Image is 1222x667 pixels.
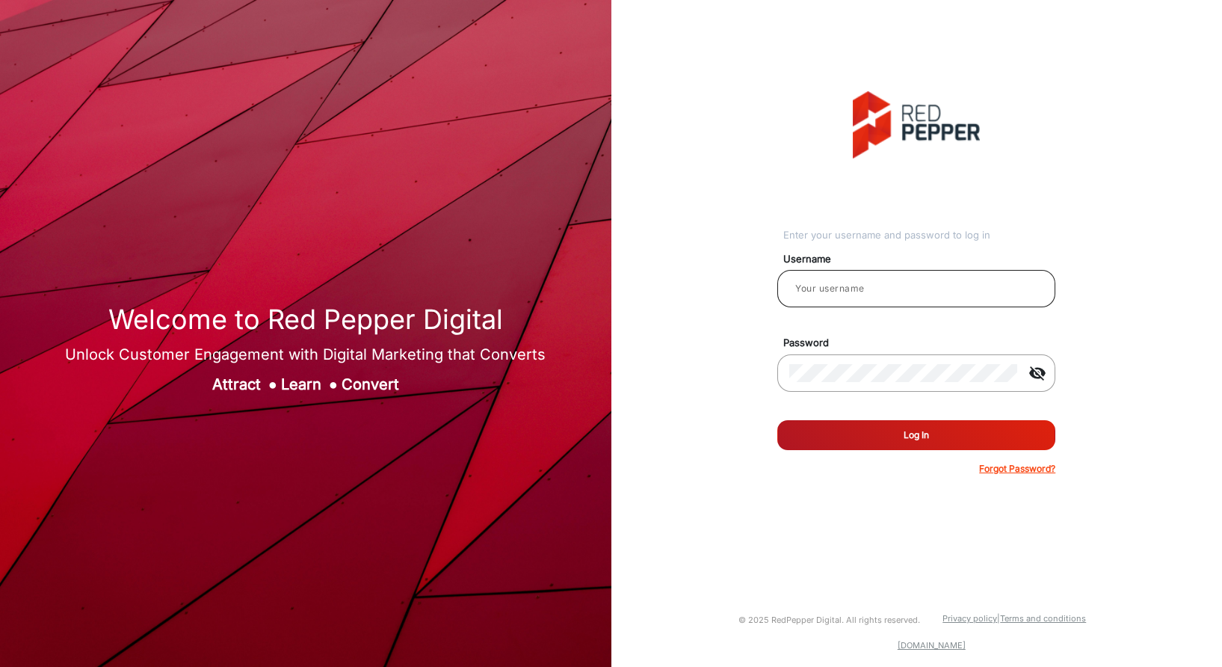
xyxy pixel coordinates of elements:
mat-label: Password [772,336,1073,351]
a: [DOMAIN_NAME] [898,640,966,651]
a: | [997,613,1000,624]
div: Attract Learn Convert [65,373,546,396]
mat-icon: visibility_off [1019,364,1055,382]
div: Enter your username and password to log in [783,228,1056,243]
span: ● [268,375,277,393]
h1: Welcome to Red Pepper Digital [65,304,546,336]
mat-label: Username [772,252,1073,267]
button: Log In [777,420,1055,450]
span: ● [329,375,338,393]
a: Terms and conditions [1000,613,1086,624]
img: vmg-logo [853,91,980,159]
a: Privacy policy [942,613,997,624]
input: Your username [789,280,1043,298]
p: Forgot Password? [979,462,1055,476]
small: © 2025 RedPepper Digital. All rights reserved. [738,615,920,625]
div: Unlock Customer Engagement with Digital Marketing that Converts [65,343,546,366]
